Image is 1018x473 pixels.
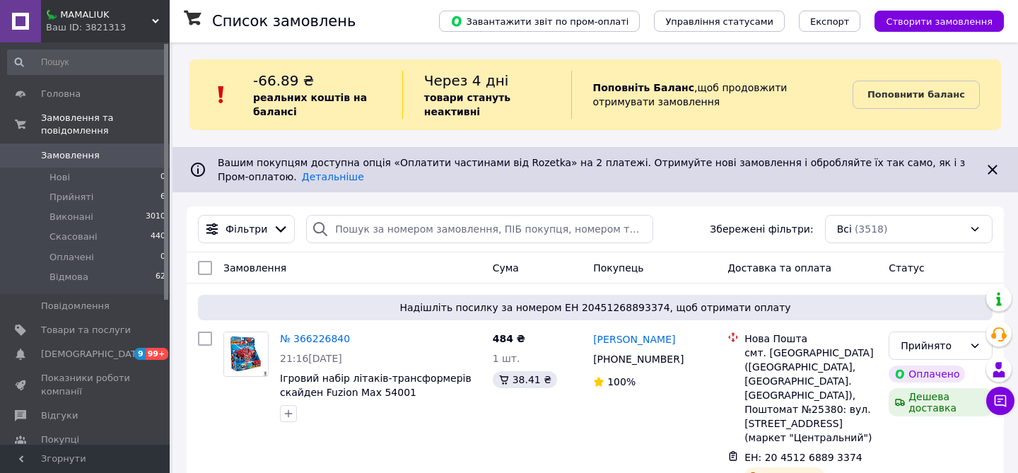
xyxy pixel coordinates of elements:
a: [PERSON_NAME] [593,332,675,346]
span: Через 4 дні [424,72,509,89]
span: Статус [889,262,925,274]
button: Експорт [799,11,861,32]
h1: Список замовлень [212,13,356,30]
span: 100% [607,376,636,387]
span: [DEMOGRAPHIC_DATA] [41,348,146,361]
span: Оплачені [49,251,94,264]
span: Скасовані [49,230,98,243]
span: 6 [160,191,165,204]
div: Оплачено [889,366,965,383]
div: смт. [GEOGRAPHIC_DATA] ([GEOGRAPHIC_DATA], [GEOGRAPHIC_DATA]. [GEOGRAPHIC_DATA]), Поштомат №25380... [744,346,877,445]
div: Дешева доставка [889,388,993,416]
input: Пошук [7,49,167,75]
span: 0 [160,171,165,184]
span: Показники роботи компанії [41,372,131,397]
span: Замовлення [41,149,100,162]
input: Пошук за номером замовлення, ПІБ покупця, номером телефону, Email, номером накладної [306,215,653,243]
b: Поповнити баланс [867,89,965,100]
span: 0 [160,251,165,264]
a: Поповнити баланс [853,81,980,109]
span: Cума [493,262,519,274]
span: Замовлення [223,262,286,274]
div: Ваш ID: 3821313 [46,21,170,34]
a: Детальніше [302,171,364,182]
a: Ігровий набір літаків-трансформерів скайден Fuzion Max 54001 [280,373,472,398]
span: Виконані [49,211,93,223]
span: Відмова [49,271,88,284]
span: Покупець [593,262,643,274]
button: Чат з покупцем [986,387,1014,415]
span: 1 шт. [493,353,520,364]
span: Повідомлення [41,300,110,313]
button: Завантажити звіт по пром-оплаті [439,11,640,32]
span: (3518) [855,223,888,235]
span: Експорт [810,16,850,27]
span: Доставка та оплата [727,262,831,274]
span: Нові [49,171,70,184]
img: :exclamation: [211,84,232,105]
b: Поповніть Баланс [593,82,695,93]
div: Прийнято [901,338,964,354]
a: Фото товару [223,332,269,377]
button: Управління статусами [654,11,785,32]
b: реальних коштів на балансі [253,92,367,117]
span: Управління статусами [665,16,773,27]
span: Головна [41,88,81,100]
span: ЕН: 20 4512 6889 3374 [744,452,862,463]
span: 3010 [146,211,165,223]
div: [PHONE_NUMBER] [590,349,686,369]
span: 440 [151,230,165,243]
b: товари стануть неактивні [424,92,510,117]
span: Відгуки [41,409,78,422]
div: Нова Пошта [744,332,877,346]
span: 484 ₴ [493,333,525,344]
span: Вашим покупцям доступна опція «Оплатити частинами від Rozetka» на 2 платежі. Отримуйте нові замов... [218,157,965,182]
img: Фото товару [224,332,268,376]
a: № 366226840 [280,333,350,344]
span: -66.89 ₴ [253,72,314,89]
span: Надішліть посилку за номером ЕН 20451268893374, щоб отримати оплату [204,300,987,315]
span: 🦕 MAMALIUK [46,8,152,21]
span: Замовлення та повідомлення [41,112,170,137]
a: Створити замовлення [860,15,1004,26]
span: 21:16[DATE] [280,353,342,364]
span: Створити замовлення [886,16,993,27]
span: Фільтри [226,222,267,236]
span: Товари та послуги [41,324,131,337]
span: Завантажити звіт по пром-оплаті [450,15,628,28]
button: Створити замовлення [874,11,1004,32]
span: 9 [134,348,146,360]
span: Всі [837,222,852,236]
div: , щоб продовжити отримувати замовлення [571,71,853,119]
span: Покупці [41,433,79,446]
span: 99+ [146,348,169,360]
span: Збережені фільтри: [710,222,813,236]
div: 38.41 ₴ [493,371,557,388]
span: Прийняті [49,191,93,204]
span: 62 [156,271,165,284]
